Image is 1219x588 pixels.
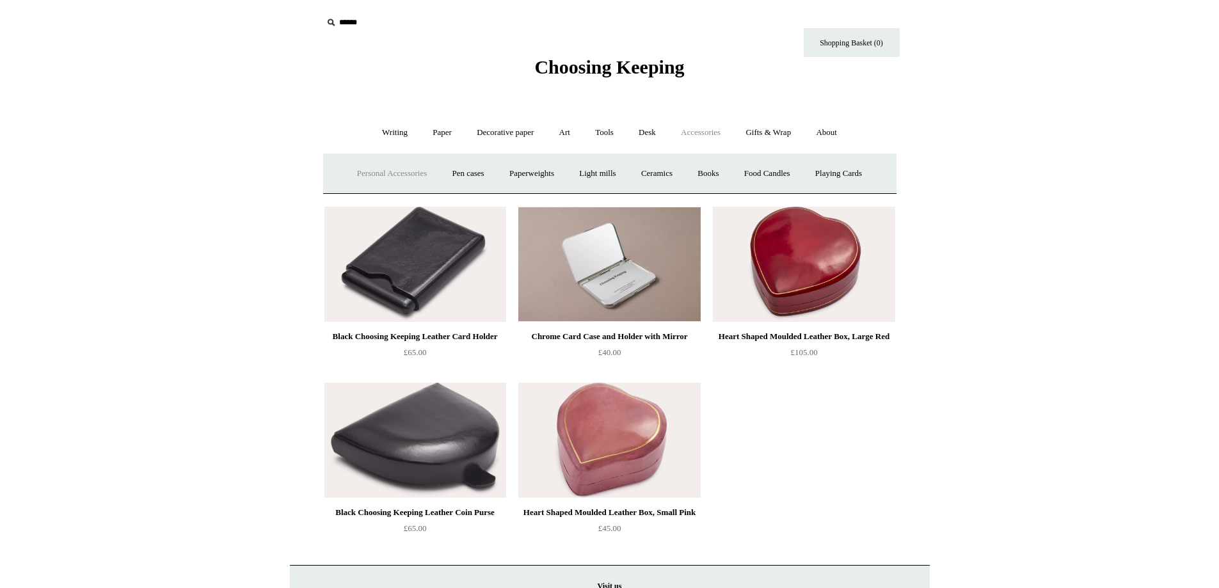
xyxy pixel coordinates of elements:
[522,329,697,344] div: Chrome Card Case and Holder with Mirror
[548,116,582,150] a: Art
[598,347,621,357] span: £40.00
[421,116,463,150] a: Paper
[598,523,621,533] span: £45.00
[440,157,495,191] a: Pen cases
[713,207,895,322] a: Heart Shaped Moulded Leather Box, Large Red Heart Shaped Moulded Leather Box, Large Red
[518,505,700,557] a: Heart Shaped Moulded Leather Box, Small Pink £45.00
[669,116,732,150] a: Accessories
[534,56,684,77] span: Choosing Keeping
[630,157,684,191] a: Ceramics
[804,116,849,150] a: About
[734,116,802,150] a: Gifts & Wrap
[324,329,506,381] a: Black Choosing Keeping Leather Card Holder £65.00
[404,523,427,533] span: £65.00
[534,67,684,75] a: Choosing Keeping
[370,116,419,150] a: Writing
[733,157,802,191] a: Food Candles
[346,157,438,191] a: Personal Accessories
[324,207,506,322] img: Black Choosing Keeping Leather Card Holder
[518,207,700,322] a: Chrome Card Case and Holder with Mirror Chrome Card Case and Holder with Mirror
[568,157,627,191] a: Light mills
[713,329,895,381] a: Heart Shaped Moulded Leather Box, Large Red £105.00
[465,116,545,150] a: Decorative paper
[790,347,817,357] span: £105.00
[584,116,625,150] a: Tools
[804,28,900,57] a: Shopping Basket (0)
[328,329,503,344] div: Black Choosing Keeping Leather Card Holder
[627,116,667,150] a: Desk
[518,207,700,322] img: Chrome Card Case and Holder with Mirror
[324,383,506,498] a: Black Choosing Keeping Leather Coin Purse Black Choosing Keeping Leather Coin Purse
[324,207,506,322] a: Black Choosing Keeping Leather Card Holder Black Choosing Keeping Leather Card Holder
[518,383,700,498] a: Heart Shaped Moulded Leather Box, Small Pink Heart Shaped Moulded Leather Box, Small Pink
[716,329,891,344] div: Heart Shaped Moulded Leather Box, Large Red
[522,505,697,520] div: Heart Shaped Moulded Leather Box, Small Pink
[518,329,700,381] a: Chrome Card Case and Holder with Mirror £40.00
[713,207,895,322] img: Heart Shaped Moulded Leather Box, Large Red
[804,157,873,191] a: Playing Cards
[498,157,566,191] a: Paperweights
[686,157,730,191] a: Books
[518,383,700,498] img: Heart Shaped Moulded Leather Box, Small Pink
[404,347,427,357] span: £65.00
[324,383,506,498] img: Black Choosing Keeping Leather Coin Purse
[328,505,503,520] div: Black Choosing Keeping Leather Coin Purse
[324,505,506,557] a: Black Choosing Keeping Leather Coin Purse £65.00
